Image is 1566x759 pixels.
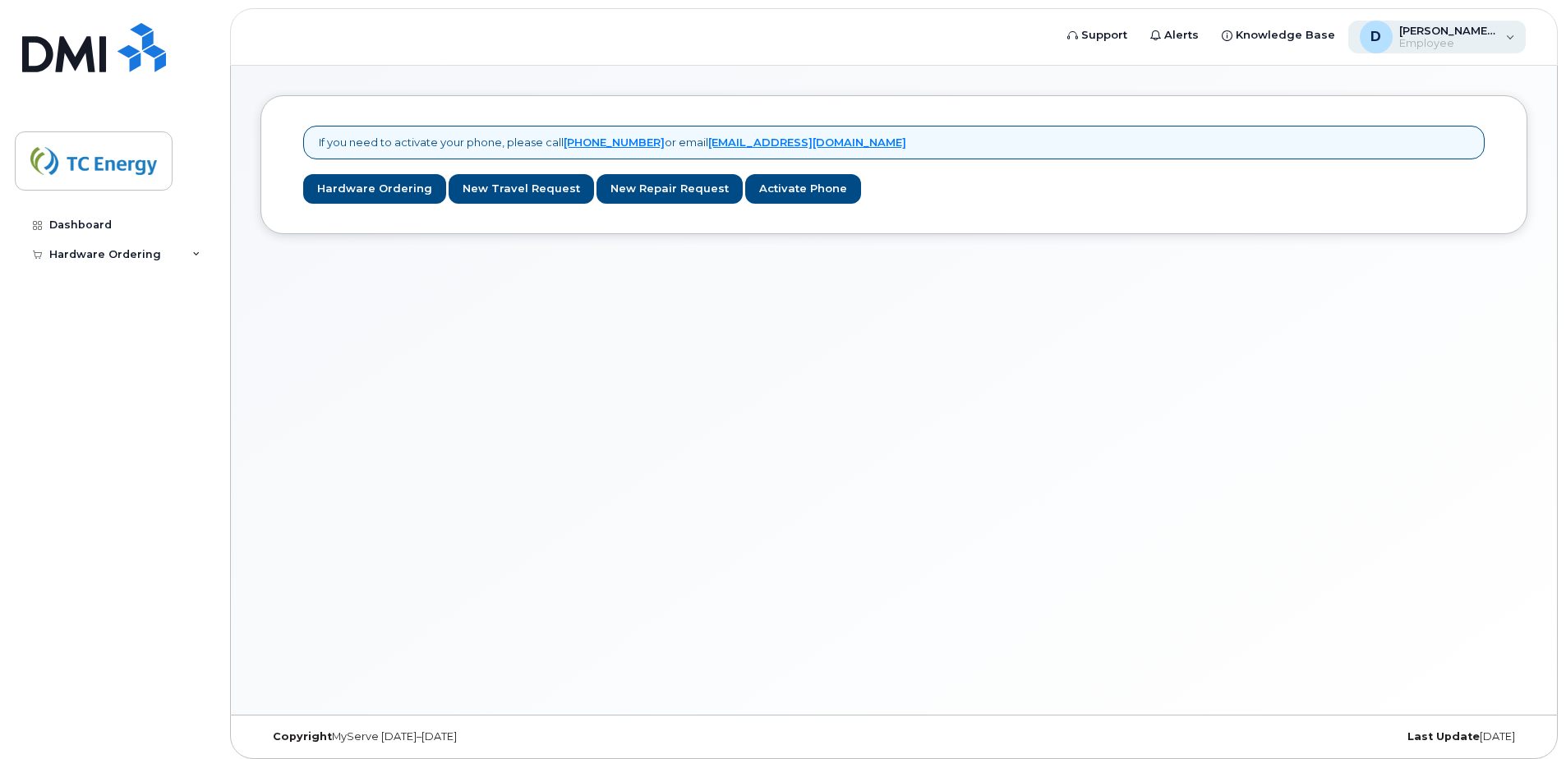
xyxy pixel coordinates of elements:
p: If you need to activate your phone, please call or email [319,135,906,150]
a: Activate Phone [745,174,861,205]
strong: Copyright [273,730,332,743]
a: [EMAIL_ADDRESS][DOMAIN_NAME] [708,136,906,149]
iframe: Messenger Launcher [1495,688,1554,747]
a: Hardware Ordering [303,174,446,205]
a: New Repair Request [596,174,743,205]
a: [PHONE_NUMBER] [564,136,665,149]
a: New Travel Request [449,174,594,205]
strong: Last Update [1407,730,1480,743]
div: MyServe [DATE]–[DATE] [260,730,683,743]
div: [DATE] [1105,730,1527,743]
